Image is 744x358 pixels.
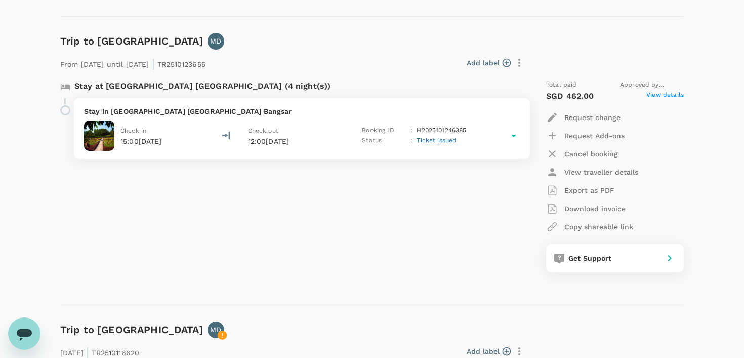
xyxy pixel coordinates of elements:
[467,346,511,356] button: Add label
[362,136,406,146] p: Status
[417,126,466,136] p: H2025101246385
[8,317,40,350] iframe: Button to launch messaging window
[417,137,457,144] span: Ticket issued
[120,136,162,146] p: 15:00[DATE]
[152,57,155,71] span: |
[60,54,205,72] p: From [DATE] until [DATE] TR2510123655
[210,325,221,335] p: MD
[210,36,221,46] p: MD
[546,108,621,127] button: Request change
[546,218,633,236] button: Copy shareable link
[84,106,520,116] p: Stay in [GEOGRAPHIC_DATA] [GEOGRAPHIC_DATA] Bangsar
[546,80,577,90] span: Total paid
[546,163,638,181] button: View traveller details
[467,58,511,68] button: Add label
[564,204,626,214] p: Download invoice
[84,121,114,151] img: Holiday Inn Kuala Lumpur Bangsar
[410,136,412,146] p: :
[362,126,406,136] p: Booking ID
[568,254,612,262] span: Get Support
[564,167,638,177] p: View traveller details
[564,185,614,195] p: Export as PDF
[60,322,203,338] h6: Trip to [GEOGRAPHIC_DATA]
[74,80,330,92] p: Stay at [GEOGRAPHIC_DATA] [GEOGRAPHIC_DATA] (4 night(s))
[248,127,278,134] span: Check out
[546,145,618,163] button: Cancel booking
[410,126,412,136] p: :
[564,222,633,232] p: Copy shareable link
[546,127,625,145] button: Request Add-ons
[620,80,684,90] span: Approved by
[120,127,146,134] span: Check in
[60,33,203,49] h6: Trip to [GEOGRAPHIC_DATA]
[564,131,625,141] p: Request Add-ons
[546,200,626,218] button: Download invoice
[546,90,594,102] p: SGD 462.00
[646,90,684,102] span: View details
[546,181,614,200] button: Export as PDF
[564,149,618,159] p: Cancel booking
[248,136,344,146] p: 12:00[DATE]
[564,112,621,123] p: Request change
